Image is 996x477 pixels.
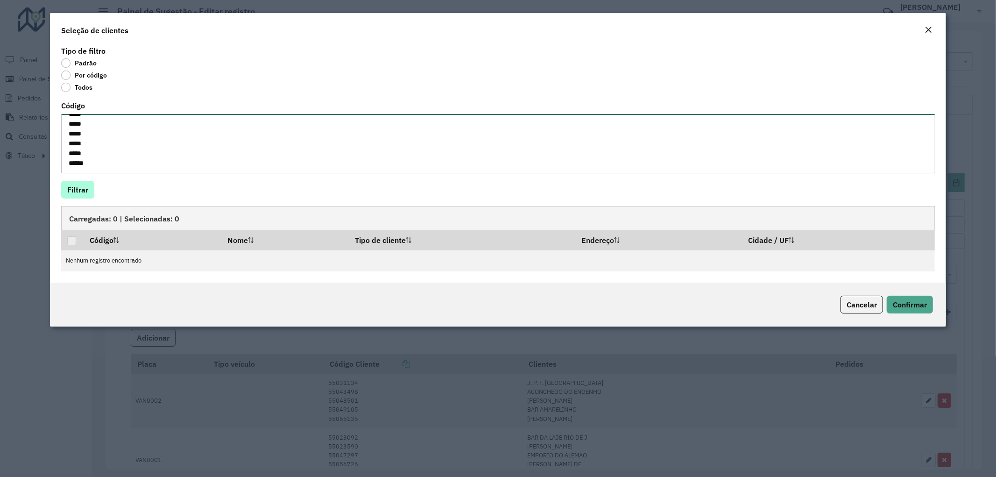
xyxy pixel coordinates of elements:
button: Confirmar [887,296,933,313]
button: Cancelar [841,296,883,313]
label: Padrão [61,58,97,68]
label: Por código [61,71,107,80]
th: Código [83,230,221,250]
h4: Seleção de clientes [61,25,128,36]
th: Endereço [575,230,742,250]
th: Cidade / UF [742,230,935,250]
td: Nenhum registro encontrado [61,250,935,271]
label: Tipo de filtro [61,45,106,57]
label: Todos [61,83,92,92]
span: Cancelar [847,300,877,309]
div: Carregadas: 0 | Selecionadas: 0 [61,206,935,230]
span: Confirmar [893,300,927,309]
em: Fechar [925,26,932,34]
button: Close [922,24,935,36]
label: Código [61,100,85,111]
button: Filtrar [61,181,94,199]
th: Nome [221,230,349,250]
th: Tipo de cliente [348,230,575,250]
